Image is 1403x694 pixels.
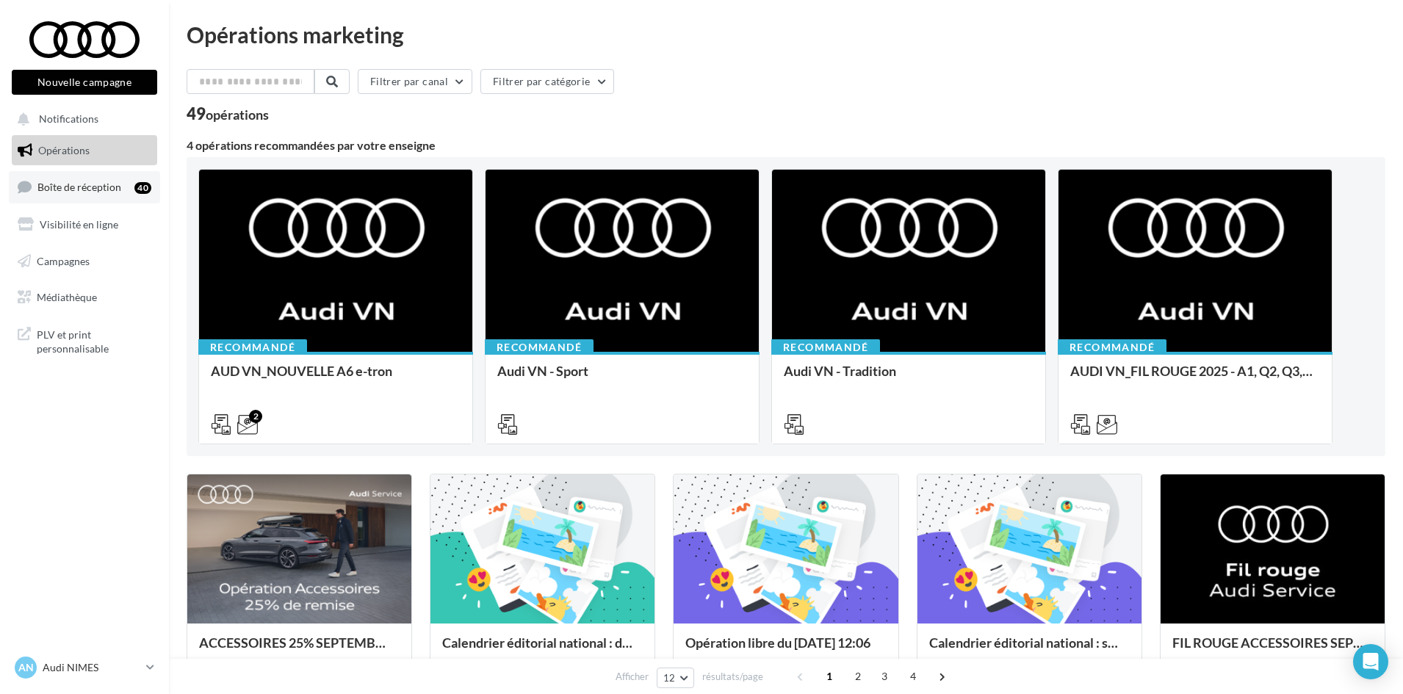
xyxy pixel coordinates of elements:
div: Recommandé [771,339,880,355]
a: Médiathèque [9,282,160,313]
a: Opérations [9,135,160,166]
span: 1 [818,665,841,688]
div: 49 [187,106,269,122]
span: Médiathèque [37,291,97,303]
div: opérations [206,108,269,121]
a: Visibilité en ligne [9,209,160,240]
div: FIL ROUGE ACCESSOIRES SEPTEMBRE - AUDI SERVICE [1172,635,1373,665]
span: Campagnes [37,254,90,267]
div: Opération libre du [DATE] 12:06 [685,635,886,665]
span: Visibilité en ligne [40,218,118,231]
div: Open Intercom Messenger [1353,644,1388,679]
span: 4 [901,665,925,688]
span: résultats/page [702,670,763,684]
span: Afficher [616,670,649,684]
div: AUDI VN_FIL ROUGE 2025 - A1, Q2, Q3, Q5 et Q4 e-tron [1070,364,1320,393]
div: 4 opérations recommandées par votre enseigne [187,140,1385,151]
div: AUD VN_NOUVELLE A6 e-tron [211,364,461,393]
a: Boîte de réception40 [9,171,160,203]
div: Calendrier éditorial national : semaine du 25.08 au 31.08 [929,635,1130,665]
button: Filtrer par canal [358,69,472,94]
div: Audi VN - Tradition [784,364,1034,393]
span: PLV et print personnalisable [37,325,151,356]
a: AN Audi NIMES [12,654,157,682]
button: 12 [657,668,694,688]
div: Recommandé [198,339,307,355]
span: 2 [846,665,870,688]
span: AN [18,660,34,675]
div: 40 [134,182,151,194]
p: Audi NIMES [43,660,140,675]
a: PLV et print personnalisable [9,319,160,362]
span: 12 [663,672,676,684]
span: Opérations [38,144,90,156]
div: Recommandé [1058,339,1166,355]
div: Calendrier éditorial national : du 02.09 au 03.09 [442,635,643,665]
button: Nouvelle campagne [12,70,157,95]
span: 3 [873,665,896,688]
div: Opérations marketing [187,24,1385,46]
div: Recommandé [485,339,594,355]
div: 2 [249,410,262,423]
div: ACCESSOIRES 25% SEPTEMBRE - AUDI SERVICE [199,635,400,665]
button: Filtrer par catégorie [480,69,614,94]
a: Campagnes [9,246,160,277]
span: Notifications [39,113,98,126]
div: Audi VN - Sport [497,364,747,393]
span: Boîte de réception [37,181,121,193]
